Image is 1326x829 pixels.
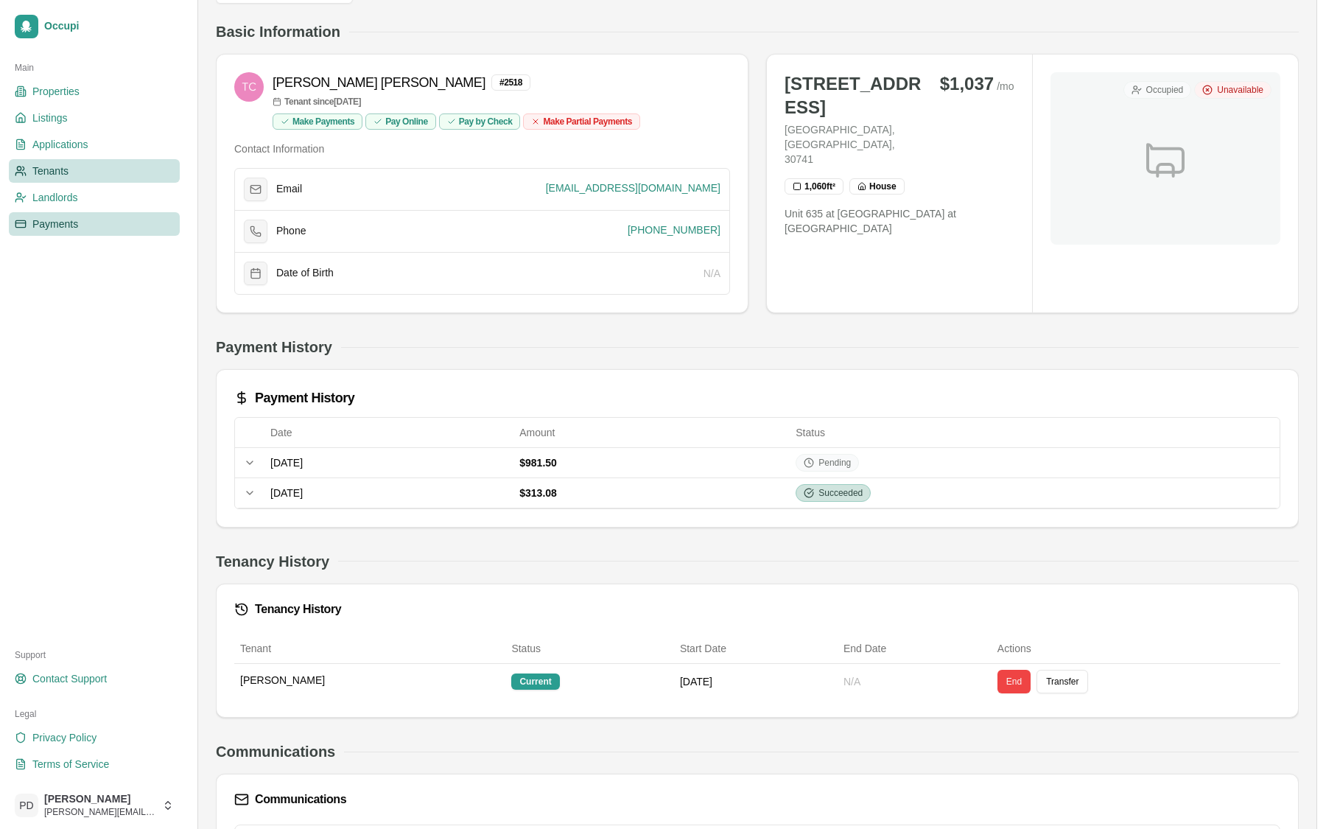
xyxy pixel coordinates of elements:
[32,190,78,205] span: Landlords
[234,141,730,156] h4: Contact Information
[997,79,1014,94] span: / mo
[9,726,180,749] a: Privacy Policy
[32,137,88,152] span: Applications
[32,757,109,772] span: Terms of Service
[997,670,1031,693] button: End
[44,806,156,818] span: [PERSON_NAME][EMAIL_ADDRESS][DOMAIN_NAME]
[234,634,505,664] th: Tenant
[519,457,557,469] span: $981.50
[9,133,180,156] a: Applications
[9,159,180,183] a: Tenants
[270,457,303,469] span: [DATE]
[44,793,156,806] span: [PERSON_NAME]
[9,80,180,103] a: Properties
[216,337,332,357] h2: Payment History
[9,212,180,236] a: Payments
[785,122,925,167] p: [GEOGRAPHIC_DATA], [GEOGRAPHIC_DATA], 30741
[216,741,335,762] h2: Communications
[264,418,513,447] th: Date
[940,72,994,96] span: $1,037
[785,178,843,195] div: 1,060 ft²
[32,217,78,231] span: Payments
[849,178,905,195] div: House
[273,72,485,93] h3: [PERSON_NAME] [PERSON_NAME]
[818,457,851,469] span: Pending
[276,267,334,280] span: Date of Birth
[628,223,720,237] span: [PHONE_NUMBER]
[838,634,992,664] th: End Date
[234,388,1280,408] div: Payment History
[32,164,69,178] span: Tenants
[270,487,303,499] span: [DATE]
[32,671,107,686] span: Contact Support
[491,74,530,91] div: # 2518
[704,267,720,279] span: N/A
[234,792,1280,807] div: Communications
[9,106,180,130] a: Listings
[1217,84,1263,96] span: Unavailable
[785,72,925,119] p: [STREET_ADDRESS]
[276,183,302,196] span: Email
[439,113,521,130] div: Pay by Check
[32,730,97,745] span: Privacy Policy
[843,676,860,688] span: N/A
[513,418,790,447] th: Amount
[9,702,180,726] div: Legal
[240,673,325,688] span: [PERSON_NAME]
[523,113,640,130] div: Make Partial Payments
[9,667,180,690] a: Contact Support
[1036,670,1088,693] button: Transfer
[365,113,436,130] div: Pay Online
[32,111,67,125] span: Listings
[519,487,557,499] span: $313.08
[674,634,838,664] th: Start Date
[785,206,1014,236] p: Unit 635 at [GEOGRAPHIC_DATA] at [GEOGRAPHIC_DATA]
[1146,84,1184,96] span: Occupied
[9,788,180,823] button: PD[PERSON_NAME][PERSON_NAME][EMAIL_ADDRESS][DOMAIN_NAME]
[9,752,180,776] a: Terms of Service
[273,96,640,108] p: Tenant since [DATE]
[276,225,306,238] span: Phone
[15,794,38,817] span: PD
[44,20,174,33] span: Occupi
[818,487,863,499] span: Succeeded
[546,181,720,195] span: [EMAIL_ADDRESS][DOMAIN_NAME]
[216,551,329,572] h2: Tenancy History
[216,21,340,42] h2: Basic Information
[234,602,1280,617] div: Tenancy History
[273,113,362,130] div: Make Payments
[9,643,180,667] div: Support
[234,72,264,102] img: Tiffany Cole
[9,56,180,80] div: Main
[9,186,180,209] a: Landlords
[790,418,1280,447] th: Status
[32,84,80,99] span: Properties
[992,634,1280,664] th: Actions
[511,674,559,690] div: Current
[9,9,180,44] a: Occupi
[674,664,838,700] td: [DATE]
[505,634,674,664] th: Status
